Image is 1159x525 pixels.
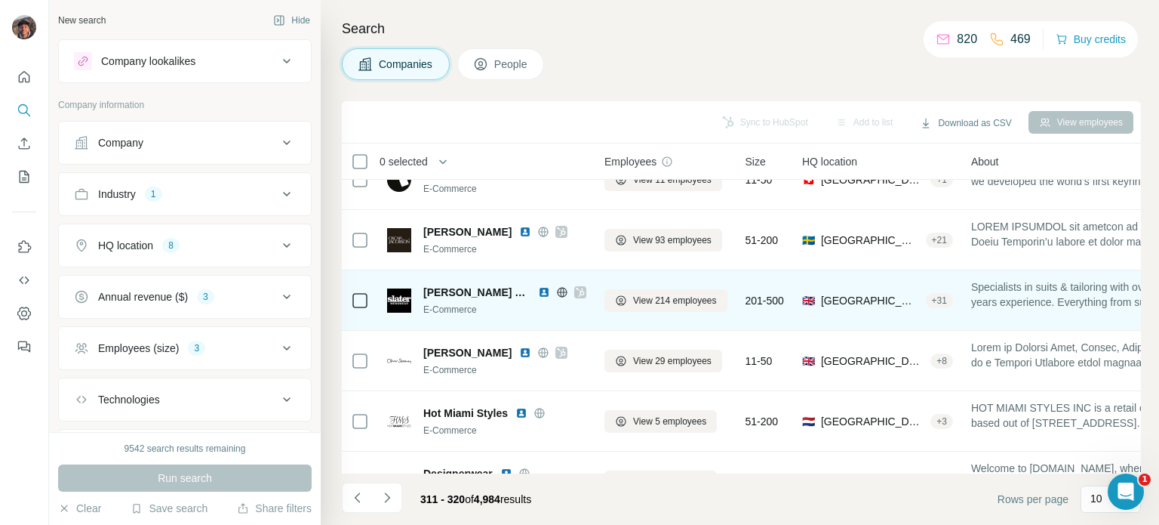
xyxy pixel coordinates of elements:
span: 🇳🇱 [802,414,815,429]
button: View 3 employees [604,471,717,493]
h4: Search [342,18,1141,39]
img: Logo of Oscar Jacobson [387,228,411,252]
span: Employees [604,154,656,169]
span: [GEOGRAPHIC_DATA], [GEOGRAPHIC_DATA]|[GEOGRAPHIC_DATA]|[GEOGRAPHIC_DATA] ([GEOGRAPHIC_DATA])|[GEO... [821,354,924,369]
span: [PERSON_NAME] Menswear [423,285,530,300]
button: Use Surfe API [12,267,36,294]
div: Industry [98,187,136,202]
button: Employees (size)3 [59,330,311,366]
button: My lists [12,163,36,190]
div: + 31 [926,294,953,307]
span: Size [746,154,766,169]
div: E-Commerce [423,242,586,256]
span: Rows per page [998,492,1068,507]
img: LinkedIn logo [519,226,531,238]
span: HQ location [802,154,857,169]
span: 11-50 [746,354,773,369]
span: 🇬🇧 [802,293,815,308]
div: New search [58,14,106,27]
button: Technologies [59,381,311,418]
button: Navigate to next page [372,483,402,513]
button: Navigate to previous page [342,483,372,513]
span: 🇸🇪 [802,233,815,248]
button: View 29 employees [604,350,722,372]
button: View 93 employees [604,229,722,252]
span: View 5 employees [633,415,706,428]
span: View 29 employees [633,354,712,368]
div: HQ location [98,238,153,253]
button: Download as CSV [909,112,1022,134]
div: + 8 [930,354,953,368]
img: Logo of Designerwear [387,470,411,494]
p: 469 [1010,30,1031,48]
button: Clear [58,501,101,516]
img: LinkedIn logo [515,407,527,419]
span: 4,984 [474,493,500,505]
button: HQ location8 [59,227,311,264]
button: Share filters [237,501,312,516]
div: E-Commerce [423,363,586,377]
span: Designerwear [423,466,493,481]
span: [GEOGRAPHIC_DATA], [GEOGRAPHIC_DATA], [GEOGRAPHIC_DATA] [821,293,920,308]
img: LinkedIn logo [500,468,512,480]
span: 201-500 [746,293,784,308]
div: 3 [188,341,205,355]
span: Companies [379,57,434,72]
img: Logo of Oliver Sweeney [387,349,411,373]
span: View 214 employees [633,294,717,307]
button: Buy credits [1056,29,1126,50]
div: Company [98,135,143,150]
div: 9542 search results remaining [125,442,246,456]
button: Hide [263,9,321,32]
span: [PERSON_NAME] [423,224,512,239]
span: 🇬🇧 [802,354,815,369]
button: Annual revenue ($)3 [59,279,311,315]
div: 8 [162,239,180,252]
div: Employees (size) [98,341,179,356]
span: of [465,493,474,505]
span: [PERSON_NAME] [423,345,512,360]
span: results [420,493,531,505]
img: Avatar [12,15,36,39]
button: Company lookalikes [59,43,311,79]
span: 0 selected [380,154,428,169]
button: View 214 employees [604,289,727,312]
span: About [971,154,999,169]
iframe: Intercom live chat [1108,474,1144,510]
div: Company lookalikes [101,54,195,69]
span: People [494,57,529,72]
button: Industry1 [59,176,311,212]
div: E-Commerce [423,424,586,437]
button: Feedback [12,333,36,360]
span: Hot Miami Styles [423,406,508,421]
button: Save search [131,501,208,516]
span: 51-200 [746,414,779,429]
img: LinkedIn logo [538,286,550,298]
div: + 21 [926,233,953,247]
span: 51-200 [746,233,779,248]
div: Technologies [98,392,160,407]
span: 1 [1139,474,1151,486]
span: [GEOGRAPHIC_DATA], [GEOGRAPHIC_DATA]|De Ronde Venen [821,414,924,429]
p: Company information [58,98,312,112]
span: [GEOGRAPHIC_DATA], [GEOGRAPHIC_DATA] [821,233,920,248]
button: Company [59,125,311,161]
div: E-Commerce [423,303,586,317]
span: View 93 employees [633,233,712,247]
button: View 5 employees [604,410,717,433]
button: Search [12,97,36,124]
img: LinkedIn logo [519,347,531,359]
p: 820 [957,30,977,48]
div: 3 [197,290,214,304]
button: Dashboard [12,300,36,327]
button: Use Surfe on LinkedIn [12,233,36,261]
div: E-Commerce [423,182,586,196]
img: Logo of Hot Miami Styles [387,415,411,428]
p: 10 [1090,491,1102,506]
div: Annual revenue ($) [98,289,188,304]
button: Quick start [12,63,36,91]
button: Enrich CSV [12,130,36,157]
div: + 3 [930,415,953,428]
div: 1 [145,187,162,201]
span: 311 - 320 [420,493,465,505]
